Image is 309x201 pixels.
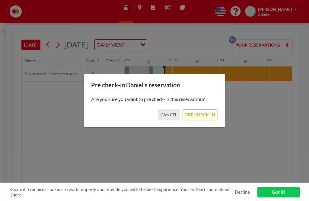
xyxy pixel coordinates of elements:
[12,192,23,197] a: here.
[158,109,180,120] button: CANCEL
[257,187,300,197] a: Got it!
[183,109,218,120] button: PRE CHECK-IN
[91,96,218,102] p: Are you sure you want to pre check-in this reservation?
[91,81,218,89] h3: Pre check-in Daniel's reservation
[235,189,250,195] a: Decline
[9,186,235,198] span: Roomzilla requires cookies to work properly and provide you with the best experience. You can lea...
